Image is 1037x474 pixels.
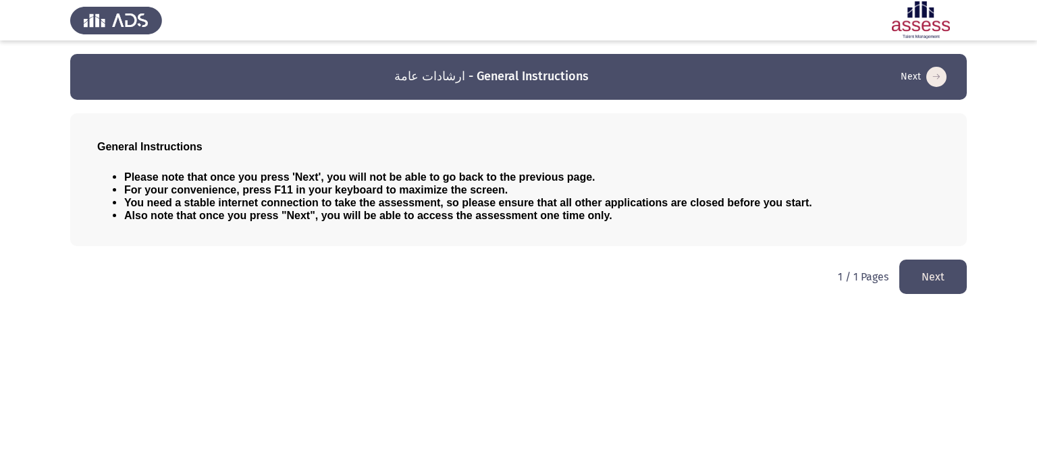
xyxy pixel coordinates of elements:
[875,1,967,39] img: Assessment logo of ASSESS Employability - EBI
[124,210,612,221] span: Also note that once you press "Next", you will be able to access the assessment one time only.
[897,66,951,88] button: load next page
[124,197,812,208] span: You need a stable internet connection to take the assessment, so please ensure that all other app...
[70,1,162,39] img: Assess Talent Management logo
[97,141,203,152] span: General Instructions
[394,68,589,85] h3: ارشادات عامة - General Instructions
[899,260,967,294] button: load next page
[124,184,508,196] span: For your convenience, press F11 in your keyboard to maximize the screen.
[124,171,595,183] span: Please note that once you press 'Next', you will not be able to go back to the previous page.
[838,270,888,283] p: 1 / 1 Pages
